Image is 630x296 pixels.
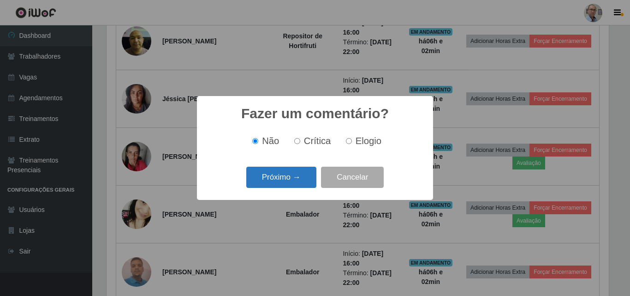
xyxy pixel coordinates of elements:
[241,105,389,122] h2: Fazer um comentário?
[321,167,384,188] button: Cancelar
[356,136,381,146] span: Elogio
[346,138,352,144] input: Elogio
[262,136,279,146] span: Não
[252,138,258,144] input: Não
[246,167,316,188] button: Próximo →
[294,138,300,144] input: Crítica
[304,136,331,146] span: Crítica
